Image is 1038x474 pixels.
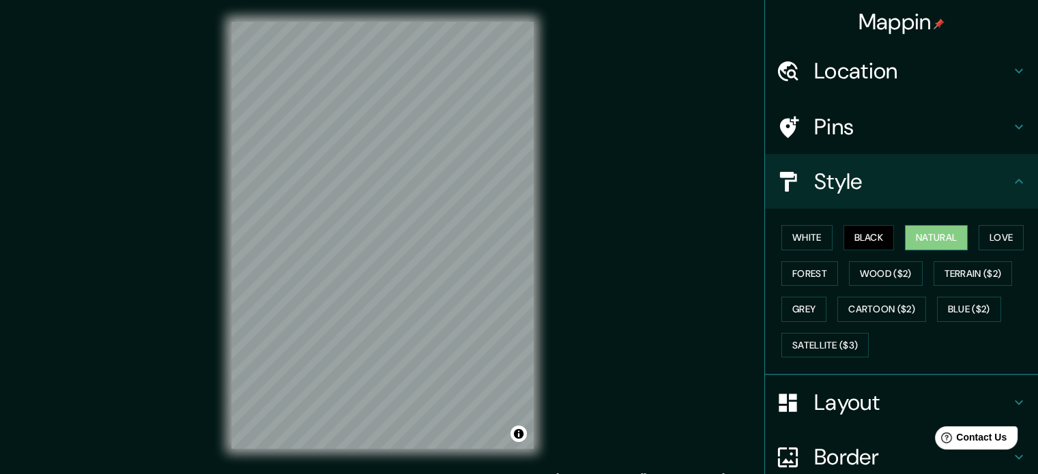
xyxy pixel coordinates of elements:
[814,443,1011,471] h4: Border
[765,154,1038,209] div: Style
[905,225,968,250] button: Natural
[934,261,1013,286] button: Terrain ($2)
[844,225,895,250] button: Black
[765,100,1038,154] div: Pins
[849,261,923,286] button: Wood ($2)
[781,333,869,358] button: Satellite ($3)
[231,22,534,449] canvas: Map
[765,44,1038,98] div: Location
[917,421,1023,459] iframe: Help widget launcher
[781,297,826,322] button: Grey
[837,297,926,322] button: Cartoon ($2)
[937,297,1001,322] button: Blue ($2)
[814,57,1011,85] h4: Location
[814,389,1011,416] h4: Layout
[979,225,1024,250] button: Love
[814,168,1011,195] h4: Style
[934,18,945,29] img: pin-icon.png
[781,225,833,250] button: White
[510,426,527,442] button: Toggle attribution
[781,261,838,286] button: Forest
[765,375,1038,430] div: Layout
[814,113,1011,140] h4: Pins
[859,8,945,35] h4: Mappin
